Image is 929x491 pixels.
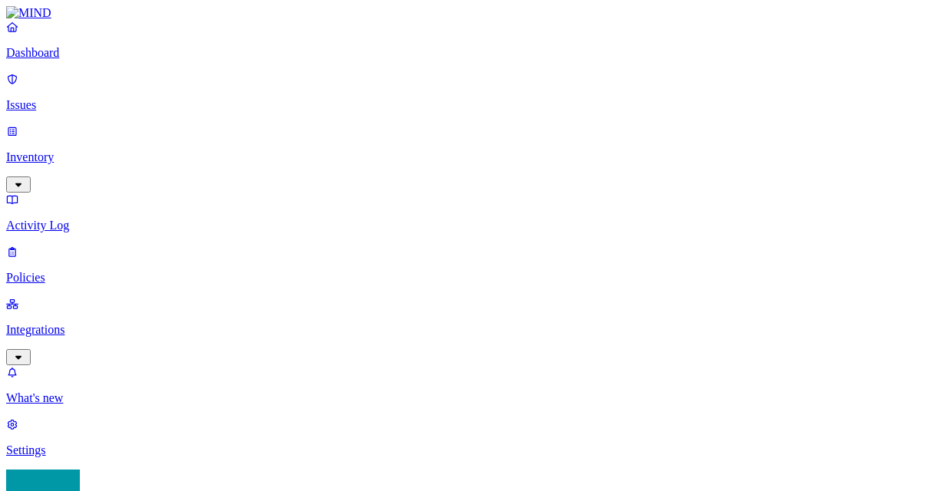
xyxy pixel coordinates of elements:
a: What's new [6,365,923,405]
a: Issues [6,72,923,112]
a: Policies [6,245,923,285]
p: Policies [6,271,923,285]
p: Inventory [6,150,923,164]
a: Dashboard [6,20,923,60]
p: Dashboard [6,46,923,60]
a: Activity Log [6,193,923,232]
p: What's new [6,391,923,405]
p: Activity Log [6,219,923,232]
a: Settings [6,417,923,457]
p: Settings [6,443,923,457]
a: Inventory [6,124,923,190]
a: MIND [6,6,923,20]
p: Issues [6,98,923,112]
a: Integrations [6,297,923,363]
p: Integrations [6,323,923,337]
img: MIND [6,6,51,20]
